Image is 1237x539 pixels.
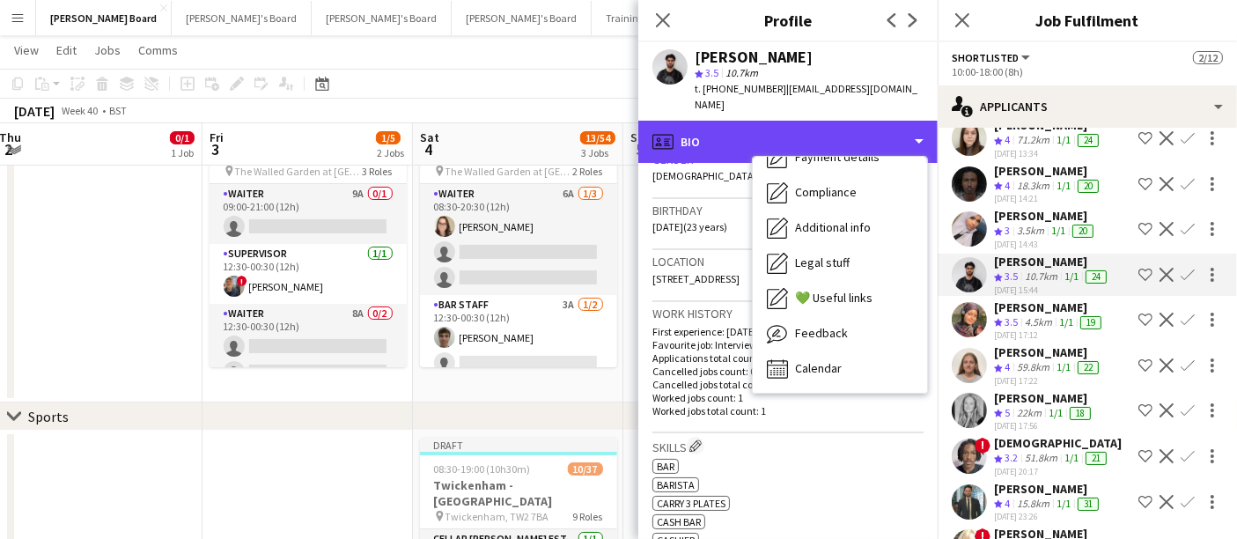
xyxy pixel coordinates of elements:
span: | [EMAIL_ADDRESS][DOMAIN_NAME] [695,82,917,111]
p: Favourite job: Interview [652,338,924,351]
div: 3.5km [1013,224,1048,239]
span: Edit [56,42,77,58]
span: View [14,42,39,58]
div: 10.7km [1021,269,1061,284]
span: 3 [207,139,224,159]
div: Bio [638,121,938,163]
span: Comms [138,42,178,58]
div: [PERSON_NAME] [994,344,1102,360]
button: [PERSON_NAME] Board [36,1,172,35]
div: [PERSON_NAME] [994,390,1094,406]
div: 18 [1070,407,1091,420]
span: t. [PHONE_NUMBER] [695,82,786,95]
div: [PERSON_NAME] [994,163,1102,179]
button: [PERSON_NAME]'s Board [172,1,312,35]
span: 2/12 [1193,51,1223,64]
div: [DATE] 17:56 [994,420,1094,432]
span: 5 [628,139,652,159]
div: [PERSON_NAME] [695,49,813,65]
p: Cancelled jobs total count: 0 [652,378,924,391]
div: 51.8km [1021,451,1061,466]
div: Sports [28,408,69,425]
app-card-role: Waiter6A1/308:30-20:30 (12h)[PERSON_NAME] [420,184,617,295]
div: Calendar [753,351,927,387]
span: Payment details [795,149,880,165]
span: 4 [417,139,439,159]
span: Additional info [795,219,871,235]
app-skills-label: 1/1 [1057,497,1071,510]
span: 4 [1005,360,1010,373]
a: View [7,39,46,62]
p: Cancelled jobs count: 0 [652,365,924,378]
span: 3.2 [1005,451,1018,464]
div: 💚 Useful links [753,281,927,316]
div: 22km [1013,406,1045,421]
span: Sat [420,129,439,145]
app-job-card: 09:00-00:30 (15h30m) (Sat)1/4Yellow Kitchen - Walled Gardens at [GEOGRAPHIC_DATA] The Walled Gard... [210,107,407,367]
h3: Job Fulfilment [938,9,1237,32]
app-skills-label: 1/1 [1059,315,1073,329]
h3: Work history [652,306,924,321]
p: Worked jobs count: 1 [652,391,924,404]
span: Jobs [94,42,121,58]
div: [PERSON_NAME] [994,254,1110,269]
div: [DATE] 14:43 [994,239,1097,250]
div: Additional info [753,210,927,246]
p: Applications total count: 35 [652,351,924,365]
div: BST [109,104,127,117]
div: [PERSON_NAME] [994,299,1105,315]
div: 20 [1078,180,1099,193]
button: [PERSON_NAME]'s Board [312,1,452,35]
span: 3.5 [1005,315,1018,329]
app-skills-label: 1/1 [1057,360,1071,373]
app-card-role: Waiter9A0/109:00-21:00 (12h) [210,184,407,244]
div: [DATE] [14,102,55,120]
span: Cash Bar [657,515,701,528]
p: Worked jobs total count: 1 [652,404,924,417]
span: 08:30-19:00 (10h30m) [434,462,531,476]
span: 13/54 [580,131,615,144]
div: 31 [1078,498,1099,511]
span: bar [657,460,674,473]
div: 15.8km [1013,497,1053,512]
a: Jobs [87,39,128,62]
span: The Walled Garden at [GEOGRAPHIC_DATA] [445,165,573,178]
app-skills-label: 1/1 [1057,179,1071,192]
div: [DATE] 20:17 [994,466,1122,477]
span: 3.5 [705,66,718,79]
div: [DATE] 17:22 [994,375,1102,387]
span: 5 [1005,406,1010,419]
div: 22 [1078,361,1099,374]
h3: Skills [652,437,924,455]
div: [DATE] 23:26 [994,511,1102,522]
app-skills-label: 1/1 [1057,133,1071,146]
app-card-role: Supervisor1/112:30-00:30 (12h)![PERSON_NAME] [210,244,407,304]
div: 21 [1086,452,1107,465]
div: [DATE] 15:44 [994,284,1110,296]
a: Comms [131,39,185,62]
span: 4 [1005,497,1010,510]
button: [PERSON_NAME]'s Board [452,1,592,35]
app-skills-label: 1/1 [1051,224,1065,237]
div: [DATE] 17:12 [994,329,1105,341]
span: 4 [1005,179,1010,192]
div: Legal stuff [753,246,927,281]
div: 1 Job [171,146,194,159]
span: [DEMOGRAPHIC_DATA] [652,169,757,182]
div: Draft [420,438,617,452]
app-job-card: 08:30-00:30 (16h) (Sun)2/5Yellow Kitchen - Walled Gardens at [GEOGRAPHIC_DATA] The Walled Garden ... [420,107,617,367]
span: 3 Roles [363,165,393,178]
h3: Profile [638,9,938,32]
span: 0/1 [170,131,195,144]
div: 19 [1080,316,1101,329]
span: [DATE] (23 years) [652,220,727,233]
span: Sun [630,129,652,145]
span: The Walled Garden at [GEOGRAPHIC_DATA] [235,165,363,178]
span: 10.7km [722,66,762,79]
app-skills-label: 1/1 [1064,269,1079,283]
div: Feedback [753,316,927,351]
div: [DATE] 14:21 [994,193,1102,204]
div: [DEMOGRAPHIC_DATA] [994,435,1122,451]
span: 💚 Useful links [795,290,873,306]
